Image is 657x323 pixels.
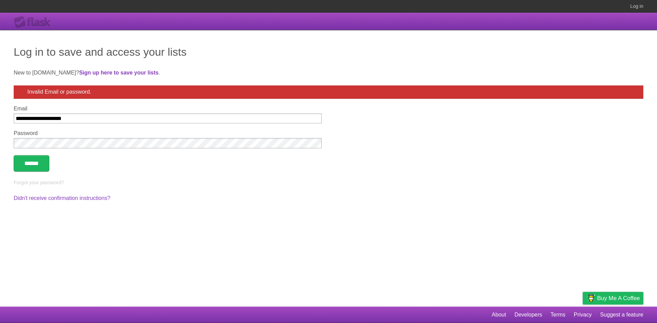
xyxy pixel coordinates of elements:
a: Privacy [574,308,592,321]
div: Flask [14,16,55,28]
div: Invalid Email or password. [14,85,643,99]
a: About [492,308,506,321]
a: Suggest a feature [600,308,643,321]
a: Sign up here to save your lists [79,70,158,76]
span: Buy me a coffee [597,292,640,304]
a: Terms [551,308,566,321]
a: Forgot your password? [14,180,64,185]
a: Developers [514,308,542,321]
a: Buy me a coffee [583,292,643,305]
label: Password [14,130,322,136]
img: Buy me a coffee [586,292,595,304]
a: Didn't receive confirmation instructions? [14,195,110,201]
label: Email [14,106,322,112]
h1: Log in to save and access your lists [14,44,643,60]
p: New to [DOMAIN_NAME]? . [14,69,643,77]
